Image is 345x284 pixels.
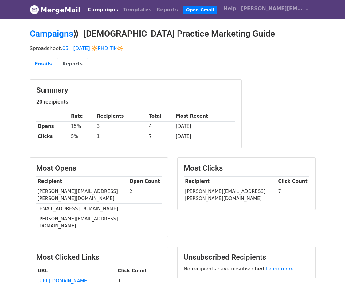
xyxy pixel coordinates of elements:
[174,132,235,142] td: [DATE]
[184,253,309,262] h3: Unsubscribed Recipients
[277,187,309,203] td: 7
[184,176,277,187] th: Recipient
[30,5,39,14] img: MergeMail logo
[128,187,162,204] td: 2
[30,3,80,16] a: MergeMail
[147,111,174,121] th: Total
[36,164,162,173] h3: Most Opens
[36,253,162,262] h3: Most Clicked Links
[221,2,239,15] a: Help
[36,187,128,204] td: [PERSON_NAME][EMAIL_ADDRESS][PERSON_NAME][DOMAIN_NAME]
[184,187,277,203] td: [PERSON_NAME][EMAIL_ADDRESS][PERSON_NAME][DOMAIN_NAME]
[36,121,70,132] th: Opens
[147,121,174,132] td: 4
[277,176,309,187] th: Click Count
[30,29,73,39] a: Campaigns
[85,4,121,16] a: Campaigns
[36,266,116,276] th: URL
[36,204,128,214] td: [EMAIL_ADDRESS][DOMAIN_NAME]
[116,266,161,276] th: Click Count
[154,4,181,16] a: Reports
[314,254,345,284] iframe: Chat Widget
[36,98,235,105] h5: 20 recipients
[57,58,88,70] a: Reports
[95,132,147,142] td: 1
[121,4,154,16] a: Templates
[266,266,299,272] a: Learn more...
[36,214,128,231] td: [PERSON_NAME][EMAIL_ADDRESS][DOMAIN_NAME]
[241,5,303,12] span: [PERSON_NAME][EMAIL_ADDRESS][DOMAIN_NAME]
[147,132,174,142] td: 7
[62,45,123,51] a: 05 | [DATE] 🔆PHD Tik🔆
[128,176,162,187] th: Open Count
[95,121,147,132] td: 3
[37,278,92,284] a: [URL][DOMAIN_NAME]..
[69,121,95,132] td: 15%
[36,176,128,187] th: Recipient
[174,111,235,121] th: Most Recent
[184,164,309,173] h3: Most Clicks
[30,45,316,52] p: Spreadsheet:
[36,86,235,95] h3: Summary
[30,58,57,70] a: Emails
[95,111,147,121] th: Recipients
[69,132,95,142] td: 5%
[128,204,162,214] td: 1
[239,2,311,17] a: [PERSON_NAME][EMAIL_ADDRESS][DOMAIN_NAME]
[174,121,235,132] td: [DATE]
[30,29,316,39] h2: ⟫ [DEMOGRAPHIC_DATA] Practice Marketing Guide
[128,214,162,231] td: 1
[36,132,70,142] th: Clicks
[69,111,95,121] th: Rate
[184,266,309,272] p: No recipients have unsubscribed.
[183,6,217,14] a: Open Gmail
